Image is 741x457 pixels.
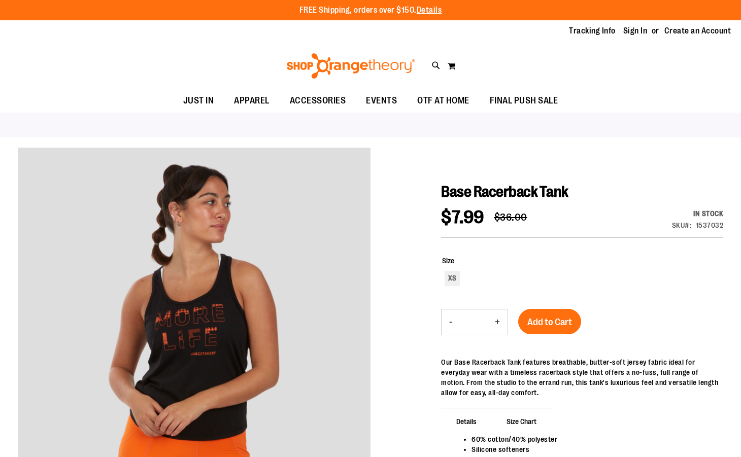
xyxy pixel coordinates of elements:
[417,6,442,15] a: Details
[490,89,558,112] span: FINAL PUSH SALE
[518,309,581,334] button: Add to Cart
[234,89,270,112] span: APPAREL
[672,221,692,229] strong: SKU
[672,208,724,219] div: In stock
[527,317,572,328] span: Add to Cart
[494,212,527,223] span: $36.00
[442,309,460,335] button: Decrease product quantity
[299,5,442,16] p: FREE Shipping, orders over $150.
[366,89,397,112] span: EVENTS
[441,183,568,200] span: Base Racerback Tank
[569,25,616,37] a: Tracking Info
[460,310,487,334] input: Product quantity
[280,89,356,113] a: ACCESSORIES
[442,257,454,265] span: Size
[445,271,460,286] div: XS
[491,408,552,434] span: Size Chart
[471,444,713,454] li: Silicone softeners
[672,208,724,219] div: Availability
[664,25,731,37] a: Create an Account
[471,434,713,444] li: 60% cotton/40% polyester
[623,25,648,37] a: Sign In
[290,89,346,112] span: ACCESSORIES
[183,89,214,112] span: JUST IN
[441,357,723,398] div: Our Base Racerback Tank features breathable, butter-soft jersey fabric ideal for everyday wear wi...
[480,89,568,112] a: FINAL PUSH SALE
[407,89,480,113] a: OTF AT HOME
[285,53,417,79] img: Shop Orangetheory
[173,89,224,113] a: JUST IN
[487,309,508,335] button: Increase product quantity
[417,89,469,112] span: OTF AT HOME
[441,408,492,434] span: Details
[441,207,484,228] span: $7.99
[224,89,280,113] a: APPAREL
[696,220,724,230] div: 1537032
[356,89,407,113] a: EVENTS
